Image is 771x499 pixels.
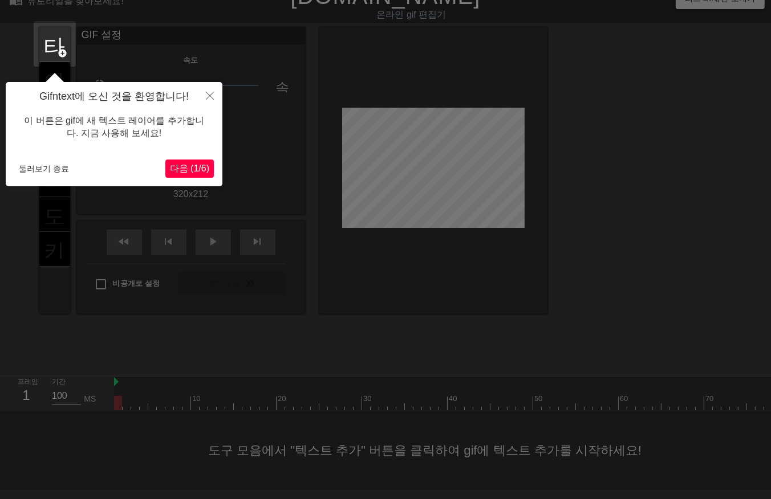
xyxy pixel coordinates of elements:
[170,163,209,173] span: 다음 (1/6)
[197,82,222,108] button: 닫다
[14,91,214,103] h4: Gifntext에 오신 것을 환영합니다!
[14,160,74,177] button: 둘러보기 종료
[165,159,214,178] button: 다음
[14,103,214,152] div: 이 버튼은 gif에 새 텍스트 레이어를 추가합니다. 지금 사용해 보세요!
